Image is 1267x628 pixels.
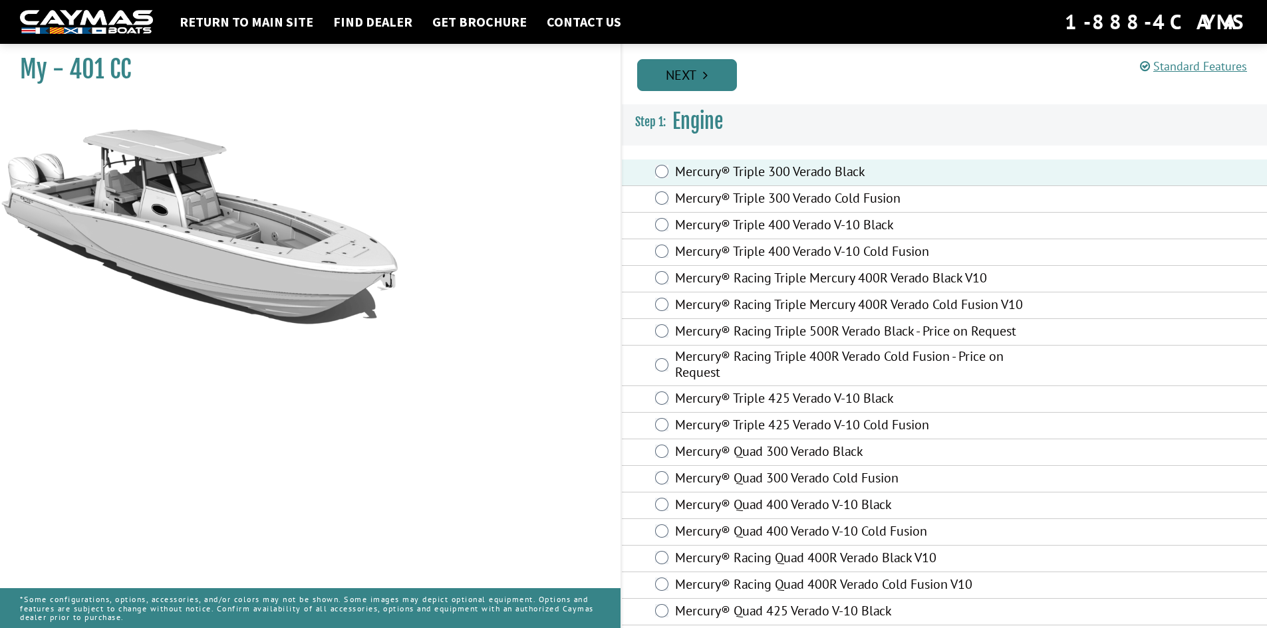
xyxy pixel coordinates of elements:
a: Find Dealer [327,13,419,31]
h1: My - 401 CC [20,54,587,84]
label: Mercury® Racing Triple 500R Verado Black - Price on Request [675,323,1030,342]
label: Mercury® Triple 425 Verado V-10 Cold Fusion [675,417,1030,436]
label: Mercury® Triple 300 Verado Black [675,163,1030,183]
label: Mercury® Triple 400 Verado V-10 Cold Fusion [675,243,1030,262]
a: Contact Us [540,13,628,31]
label: Mercury® Quad 400 Verado V-10 Black [675,496,1030,516]
label: Mercury® Quad 300 Verado Cold Fusion [675,470,1030,489]
a: Standard Features [1140,58,1247,74]
p: *Some configurations, options, accessories, and/or colors may not be shown. Some images may depic... [20,588,601,628]
label: Mercury® Racing Triple Mercury 400R Verado Cold Fusion V10 [675,296,1030,316]
img: white-logo-c9c8dbefe5ff5ceceb0f0178aa75bf4bb51f6bca0971e226c86eb53dfe498488.png [20,10,153,35]
label: Mercury® Triple 300 Verado Cold Fusion [675,190,1030,209]
label: Mercury® Triple 425 Verado V-10 Black [675,390,1030,409]
div: 1-888-4CAYMAS [1065,7,1247,37]
label: Mercury® Racing Triple 400R Verado Cold Fusion - Price on Request [675,348,1030,383]
label: Mercury® Racing Quad 400R Verado Cold Fusion V10 [675,576,1030,595]
label: Mercury® Triple 400 Verado V-10 Black [675,217,1030,236]
a: Next [637,59,737,91]
label: Mercury® Racing Quad 400R Verado Black V10 [675,550,1030,569]
a: Get Brochure [426,13,533,31]
label: Mercury® Quad 425 Verado V-10 Black [675,603,1030,622]
label: Mercury® Quad 400 Verado V-10 Cold Fusion [675,523,1030,542]
label: Mercury® Racing Triple Mercury 400R Verado Black V10 [675,270,1030,289]
label: Mercury® Quad 300 Verado Black [675,443,1030,463]
a: Return to main site [173,13,320,31]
